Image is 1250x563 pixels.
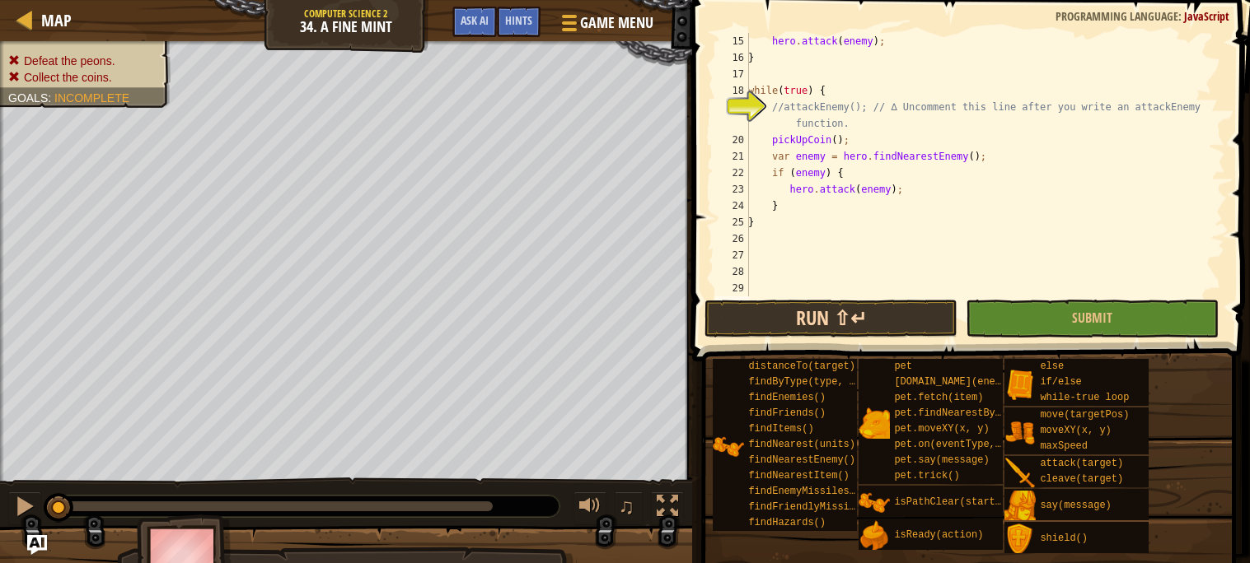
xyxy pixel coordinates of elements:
[748,470,849,482] span: findNearestItem()
[1040,533,1088,544] span: shield()
[748,376,885,388] span: findByType(type, units)
[715,132,749,148] div: 20
[618,494,634,519] span: ♫
[748,392,826,403] span: findEnemies()
[24,71,112,84] span: Collect the coins.
[1040,458,1123,469] span: attack(target)
[574,491,606,525] button: Adjust volume
[748,501,878,513] span: findFriendlyMissiles()
[27,535,47,555] button: Ask AI
[1040,440,1088,452] span: maxSpeed
[580,12,653,34] span: Game Menu
[1040,409,1129,421] span: move(targetPos)
[651,491,684,525] button: Toggle fullscreen
[859,487,890,519] img: portrait.png
[894,496,1031,508] span: isPathClear(start, end)
[549,7,663,45] button: Game Menu
[1184,8,1229,24] span: JavaScript
[894,392,983,403] span: pet.fetch(item)
[715,247,749,263] div: 27
[1004,491,1036,522] img: portrait.png
[894,470,959,482] span: pet.trick()
[24,54,115,67] span: Defeat the peons.
[1040,392,1129,403] span: while-true loop
[1004,458,1036,489] img: portrait.png
[715,82,749,99] div: 18
[966,300,1219,337] button: Submit
[1040,425,1111,436] span: moveXY(x, y)
[8,491,41,525] button: Ctrl + P: Pause
[1040,500,1111,511] span: say(message)
[859,520,890,551] img: portrait.png
[894,454,989,466] span: pet.say(message)
[1004,523,1036,555] img: portrait.png
[41,9,72,31] span: Map
[8,91,48,105] span: Goals
[894,529,983,541] span: isReady(action)
[1004,417,1036,449] img: portrait.png
[705,300,957,337] button: Run ⇧↵
[8,53,158,69] li: Defeat the peons.
[1072,309,1112,327] span: Submit
[505,12,532,28] span: Hints
[715,230,749,247] div: 26
[894,376,1013,388] span: [DOMAIN_NAME](enemy)
[1040,473,1123,485] span: cleave(target)
[748,423,813,435] span: findItems()
[8,69,158,86] li: Collect the coins.
[715,49,749,66] div: 16
[1056,8,1178,24] span: Programming language
[894,361,912,372] span: pet
[859,407,890,439] img: portrait.png
[715,198,749,214] div: 24
[894,423,989,435] span: pet.moveXY(x, y)
[1178,8,1184,24] span: :
[894,407,1054,419] span: pet.findNearestByType(type)
[54,91,129,105] span: Incomplete
[715,296,749,313] div: 30
[615,491,643,525] button: ♫
[748,361,855,372] span: distanceTo(target)
[713,431,744,463] img: portrait.png
[33,9,72,31] a: Map
[1040,376,1081,388] span: if/else
[461,12,489,28] span: Ask AI
[748,486,861,497] span: findEnemyMissiles()
[715,148,749,165] div: 21
[715,181,749,198] div: 23
[48,91,54,105] span: :
[452,7,497,37] button: Ask AI
[715,214,749,230] div: 25
[715,165,749,181] div: 22
[715,99,749,132] div: 19
[1004,369,1036,400] img: portrait.png
[748,407,826,419] span: findFriends()
[715,33,749,49] div: 15
[748,454,855,466] span: findNearestEnemy()
[1040,361,1064,372] span: else
[715,280,749,296] div: 29
[715,263,749,280] div: 28
[894,439,1048,450] span: pet.on(eventType, handler)
[715,66,749,82] div: 17
[748,439,855,450] span: findNearest(units)
[748,517,826,528] span: findHazards()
